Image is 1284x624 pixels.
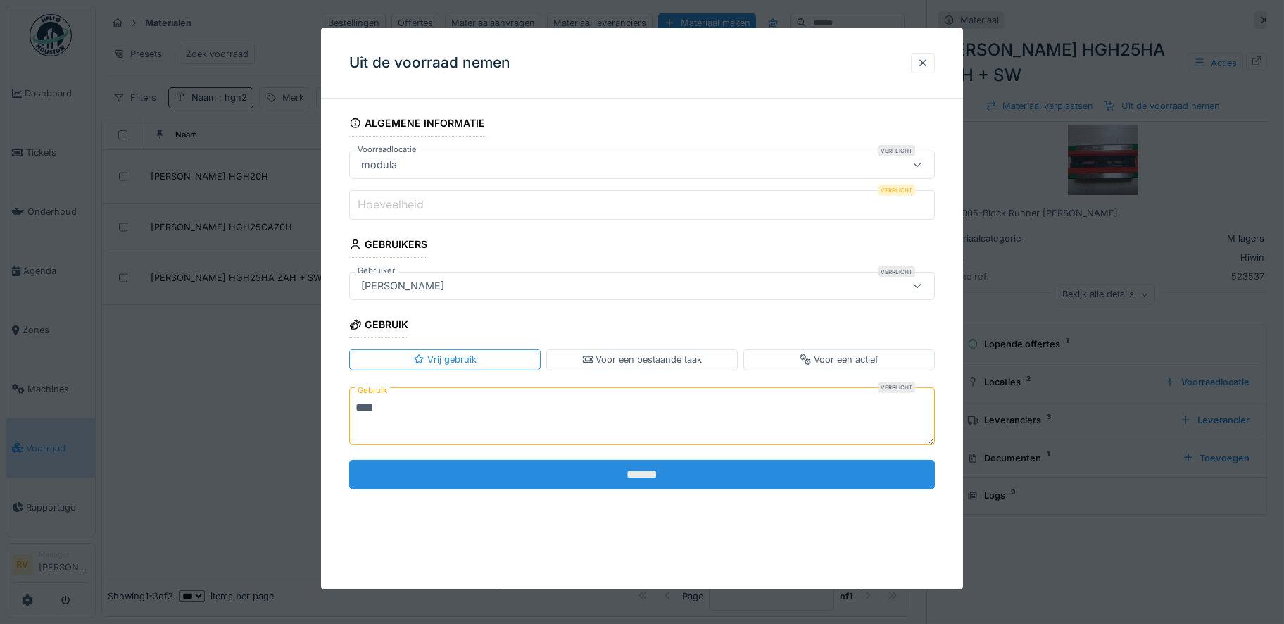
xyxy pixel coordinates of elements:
[878,266,915,277] div: Verplicht
[349,54,510,72] h3: Uit de voorraad nemen
[349,113,485,137] div: Algemene informatie
[349,314,408,338] div: Gebruik
[349,234,427,258] div: Gebruikers
[355,144,420,156] label: Voorraadlocatie
[355,196,427,213] label: Hoeveelheid
[355,278,450,294] div: [PERSON_NAME]
[878,381,915,392] div: Verplicht
[878,145,915,156] div: Verplicht
[800,353,879,366] div: Voor een actief
[878,185,915,196] div: Verplicht
[413,353,477,366] div: Vrij gebruik
[355,157,403,173] div: modula
[355,265,398,277] label: Gebruiker
[355,381,390,399] label: Gebruik
[582,353,703,366] div: Voor een bestaande taak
